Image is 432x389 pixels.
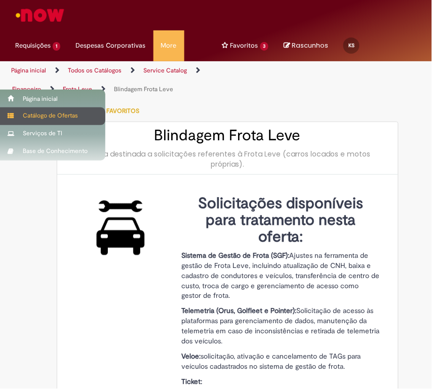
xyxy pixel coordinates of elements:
[161,41,177,51] span: More
[182,352,201,361] strong: Veloe:
[143,66,187,74] a: Service Catalog
[153,30,184,61] a: More : 4
[182,250,380,301] p: Ajustes na ferramenta de gestão de Frota Leve, incluindo atualização de CNH, baixa e cadastro de ...
[15,41,51,51] span: Requisições
[68,66,122,74] a: Todos os Catálogos
[260,42,269,51] span: 3
[67,127,388,144] h2: Blindagem Frota Leve
[182,352,380,372] p: solicitação, ativação e cancelamento de TAGs para veículos cadastrados no sistema de gestão de fr...
[230,41,258,51] span: Favoritos
[215,30,277,61] a: Favoritos : 3
[182,251,290,260] strong: Sistema de Gestão de Frota (SGF):
[184,30,200,61] ul: Menu Cabeçalho
[68,30,153,61] a: Despesas Corporativas :
[198,193,364,247] strong: Solicitações disponíveis para tratamento nesta oferta:
[348,42,355,49] span: KS
[284,41,328,50] a: No momento, sua lista de rascunhos tem 0 Itens
[68,30,153,61] ul: Menu Cabeçalho
[292,41,328,50] span: Rascunhos
[200,30,215,61] ul: Menu Cabeçalho
[12,85,41,93] a: Financeiro
[114,85,173,93] a: Blindagem Frota Leve
[182,377,203,386] strong: Ticket:
[87,195,155,260] img: Blindagem Frota Leve
[67,149,388,169] div: Oferta destinada a solicitações referentes à Frota Leve (carros locados e motos próprias).
[63,85,92,93] a: Frota Leve
[182,306,380,346] p: Solicitação de acesso às plataformas para gerenciamento de dados, manutenção da telemetria em cas...
[75,41,146,51] span: Despesas Corporativas
[182,306,297,316] strong: Telemetria (Orus, Golfleet e Pointer):
[53,42,60,51] span: 1
[8,61,209,99] ul: Trilhas de página
[153,30,184,61] ul: Menu Cabeçalho
[11,66,46,74] a: Página inicial
[8,30,68,61] ul: Menu Cabeçalho
[336,30,370,51] a: KS
[14,5,66,25] img: ServiceNow
[8,30,68,61] a: Requisições : 1
[215,30,277,61] ul: Menu Cabeçalho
